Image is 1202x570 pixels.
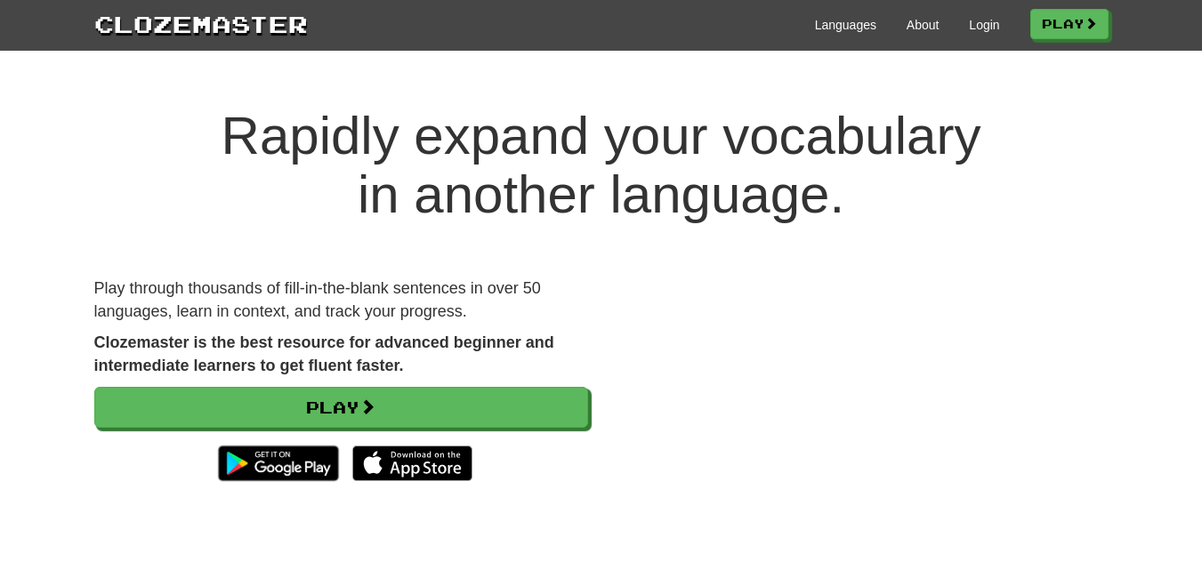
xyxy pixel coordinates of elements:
img: Download_on_the_App_Store_Badge_US-UK_135x40-25178aeef6eb6b83b96f5f2d004eda3bffbb37122de64afbaef7... [352,446,472,481]
p: Play through thousands of fill-in-the-blank sentences in over 50 languages, learn in context, and... [94,277,588,323]
a: Play [94,387,588,428]
a: Languages [815,16,876,34]
a: About [907,16,940,34]
a: Login [969,16,999,34]
a: Play [1030,9,1109,39]
img: Get it on Google Play [209,437,347,490]
a: Clozemaster [94,7,308,40]
strong: Clozemaster is the best resource for advanced beginner and intermediate learners to get fluent fa... [94,333,554,374]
